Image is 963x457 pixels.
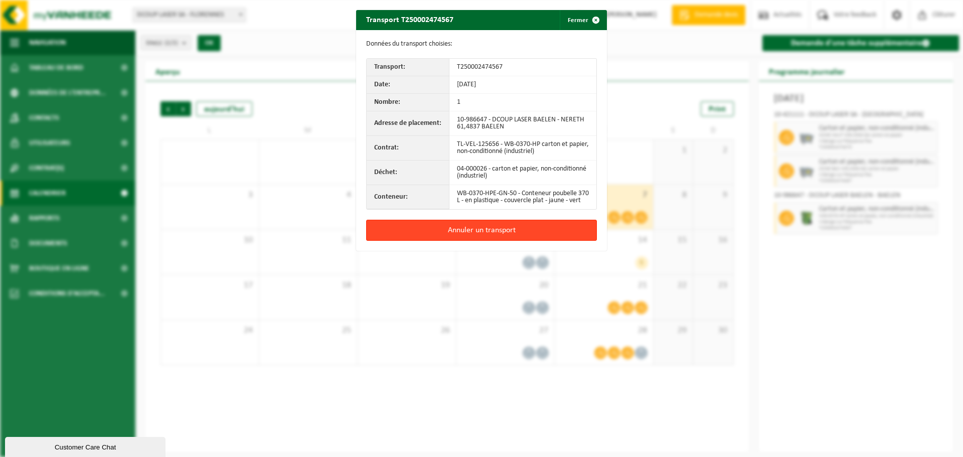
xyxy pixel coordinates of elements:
td: T250002474567 [449,59,596,76]
td: 1 [449,94,596,111]
p: Données du transport choisies: [366,40,597,48]
button: Annuler un transport [366,220,597,241]
button: Fermer [560,10,606,30]
h2: Transport T250002474567 [356,10,463,29]
th: Adresse de placement: [367,111,449,136]
th: Déchet: [367,161,449,185]
iframe: chat widget [5,435,168,457]
td: 10-986647 - DCOUP LASER BAELEN - NERETH 61,4837 BAELEN [449,111,596,136]
th: Contrat: [367,136,449,161]
th: Date: [367,76,449,94]
th: Transport: [367,59,449,76]
th: Conteneur: [367,185,449,209]
td: 04-000026 - carton et papier, non-conditionné (industriel) [449,161,596,185]
td: WB-0370-HPE-GN-50 - Conteneur poubelle 370 L - en plastique - couvercle plat - jaune - vert [449,185,596,209]
th: Nombre: [367,94,449,111]
td: TL-VEL-125656 - WB-0370-HP carton et papier, non-conditionné (industriel) [449,136,596,161]
td: [DATE] [449,76,596,94]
